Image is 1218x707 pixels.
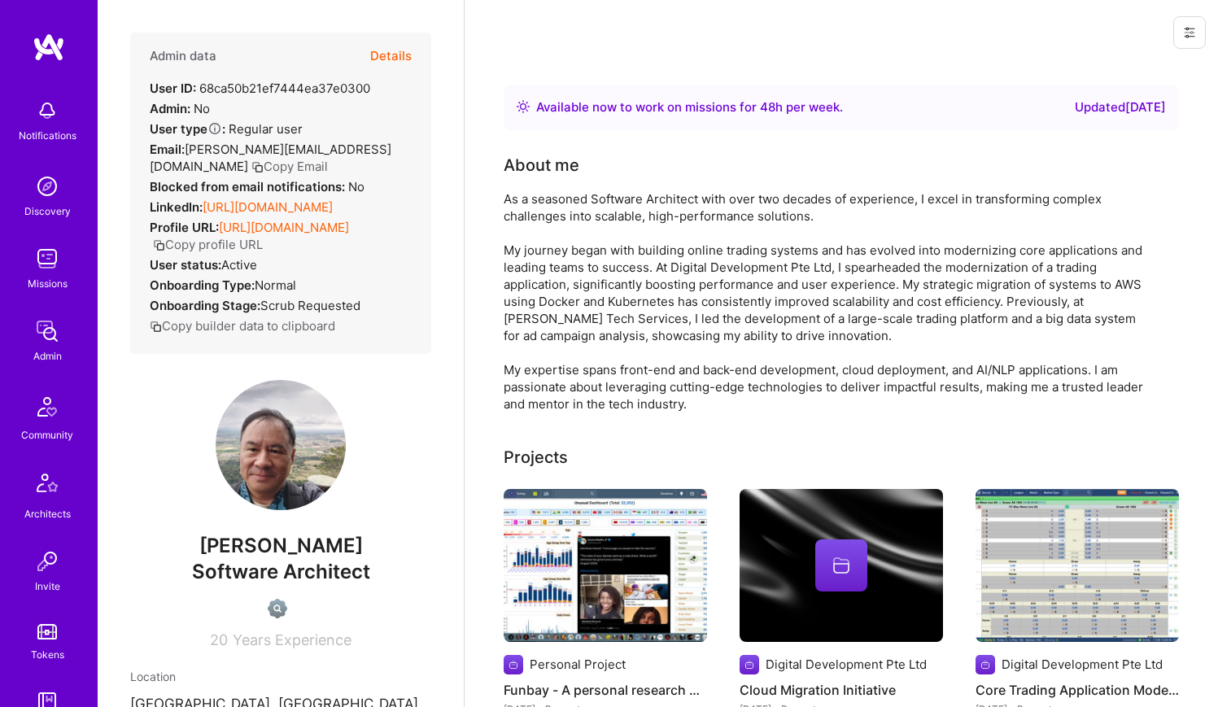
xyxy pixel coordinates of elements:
[219,220,349,235] a: [URL][DOMAIN_NAME]
[740,489,943,642] img: cover
[28,275,68,292] div: Missions
[251,158,328,175] button: Copy Email
[35,578,60,595] div: Invite
[31,646,64,663] div: Tokens
[31,315,63,347] img: admin teamwork
[31,242,63,275] img: teamwork
[31,94,63,127] img: bell
[370,33,412,80] button: Details
[150,179,348,194] strong: Blocked from email notifications:
[233,631,351,648] span: Years Experience
[130,668,431,685] div: Location
[760,99,775,115] span: 48
[150,100,210,117] div: No
[33,33,65,62] img: logo
[150,178,365,195] div: No
[33,347,62,364] div: Admin
[31,170,63,203] img: discovery
[28,466,67,505] img: Architects
[504,445,568,469] div: Projects
[21,426,73,443] div: Community
[19,127,76,144] div: Notifications
[153,239,165,251] i: icon Copy
[150,277,255,293] strong: Onboarding Type:
[150,81,196,96] strong: User ID:
[268,599,287,618] img: Not Scrubbed
[203,199,333,215] a: [URL][DOMAIN_NAME]
[740,655,759,674] img: Company logo
[150,321,162,333] i: icon Copy
[504,489,707,642] img: Funbay - A personal research project
[251,161,264,173] i: icon Copy
[150,120,303,137] div: Regular user
[255,277,296,293] span: normal
[150,220,219,235] strong: Profile URL:
[150,49,216,63] h4: Admin data
[504,679,707,700] h4: Funbay - A personal research project
[130,534,431,558] span: [PERSON_NAME]
[221,257,257,273] span: Active
[1075,98,1166,117] div: Updated [DATE]
[37,624,57,639] img: tokens
[976,679,1179,700] h4: Core Trading Application Modernization
[740,679,943,700] h4: Cloud Migration Initiative
[766,656,927,673] div: Digital Development Pte Ltd
[530,656,626,673] div: Personal Project
[504,153,579,177] div: About me
[504,655,523,674] img: Company logo
[150,121,225,137] strong: User type :
[24,505,71,522] div: Architects
[216,380,346,510] img: User Avatar
[260,298,360,313] span: Scrub Requested
[153,236,263,253] button: Copy profile URL
[504,190,1155,412] div: As a seasoned Software Architect with over two decades of experience, I excel in transforming com...
[150,101,190,116] strong: Admin:
[28,387,67,426] img: Community
[976,489,1179,642] img: Core Trading Application Modernization
[24,203,71,220] div: Discovery
[517,100,530,113] img: Availability
[31,545,63,578] img: Invite
[1002,656,1163,673] div: Digital Development Pte Ltd
[150,142,185,157] strong: Email:
[210,631,228,648] span: 20
[207,121,222,136] i: Help
[150,298,260,313] strong: Onboarding Stage:
[536,98,843,117] div: Available now to work on missions for h per week .
[150,80,370,97] div: 68ca50b21ef7444ea37e0300
[976,655,995,674] img: Company logo
[150,317,335,334] button: Copy builder data to clipboard
[192,560,370,583] span: Software Architect
[150,142,391,174] span: [PERSON_NAME][EMAIL_ADDRESS][DOMAIN_NAME]
[150,257,221,273] strong: User status:
[150,199,203,215] strong: LinkedIn:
